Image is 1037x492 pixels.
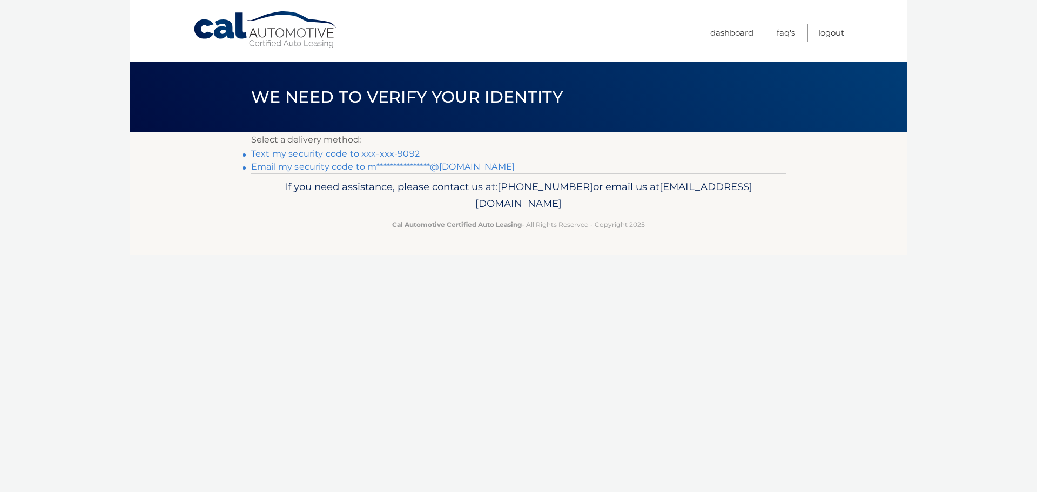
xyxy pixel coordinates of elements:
span: We need to verify your identity [251,87,563,107]
a: Dashboard [710,24,753,42]
a: FAQ's [777,24,795,42]
p: Select a delivery method: [251,132,786,147]
span: [PHONE_NUMBER] [497,180,593,193]
a: Cal Automotive [193,11,339,49]
p: If you need assistance, please contact us at: or email us at [258,178,779,213]
a: Logout [818,24,844,42]
strong: Cal Automotive Certified Auto Leasing [392,220,522,228]
p: - All Rights Reserved - Copyright 2025 [258,219,779,230]
a: Text my security code to xxx-xxx-9092 [251,149,420,159]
